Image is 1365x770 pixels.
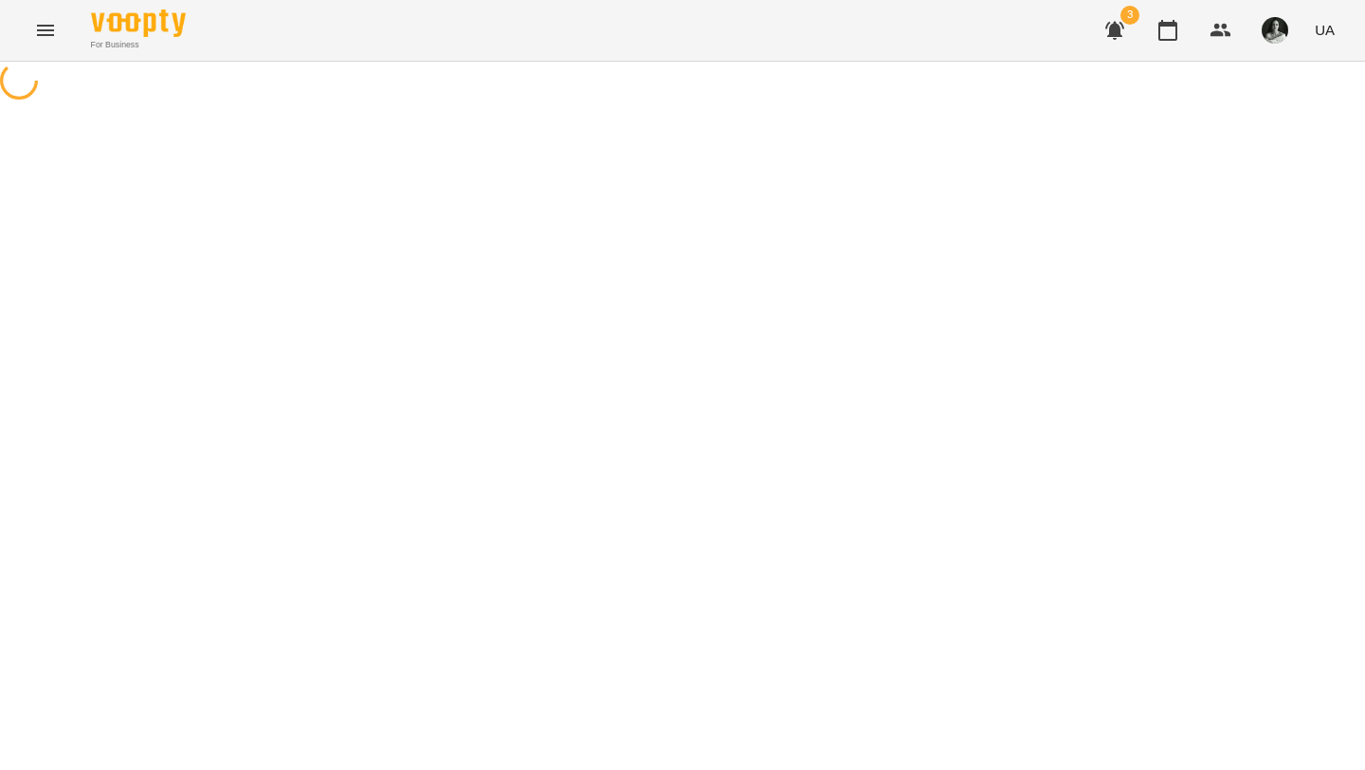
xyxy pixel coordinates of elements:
[91,39,186,51] span: For Business
[91,9,186,37] img: Voopty Logo
[1120,6,1139,25] span: 3
[1315,20,1335,40] span: UA
[1307,12,1342,47] button: UA
[1262,17,1288,44] img: cdfe8070fd8d32b0b250b072b9a46113.JPG
[23,8,68,53] button: Menu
